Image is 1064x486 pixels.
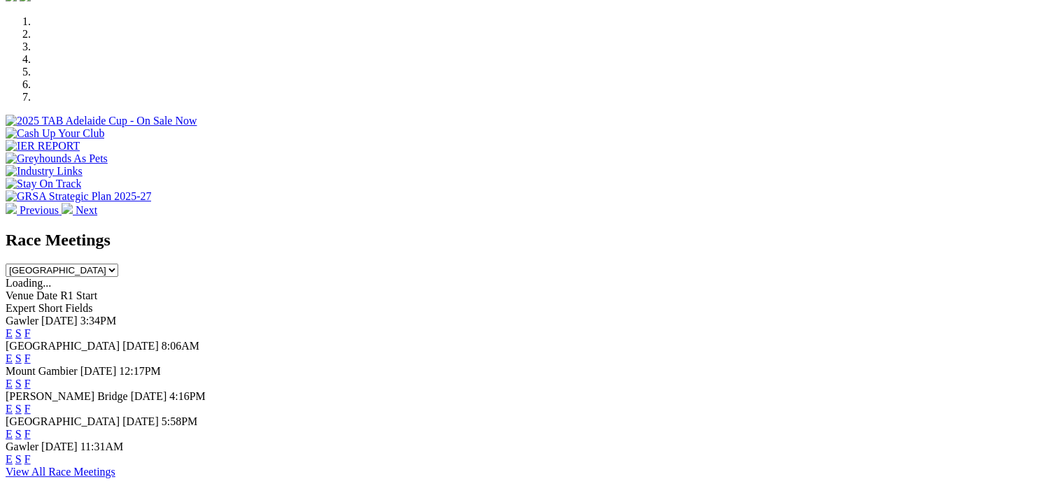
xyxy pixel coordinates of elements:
[6,190,151,203] img: GRSA Strategic Plan 2025-27
[60,290,97,301] span: R1 Start
[6,428,13,440] a: E
[65,302,92,314] span: Fields
[162,415,198,427] span: 5:58PM
[6,290,34,301] span: Venue
[169,390,206,402] span: 4:16PM
[6,203,17,214] img: chevron-left-pager-white.svg
[80,441,124,452] span: 11:31AM
[15,403,22,415] a: S
[6,165,83,178] img: Industry Links
[6,204,62,216] a: Previous
[6,403,13,415] a: E
[6,178,81,190] img: Stay On Track
[24,428,31,440] a: F
[6,378,13,389] a: E
[24,352,31,364] a: F
[6,390,128,402] span: [PERSON_NAME] Bridge
[119,365,161,377] span: 12:17PM
[6,277,51,289] span: Loading...
[38,302,63,314] span: Short
[36,290,57,301] span: Date
[6,365,78,377] span: Mount Gambier
[76,204,97,216] span: Next
[131,390,167,402] span: [DATE]
[6,127,104,140] img: Cash Up Your Club
[41,441,78,452] span: [DATE]
[6,152,108,165] img: Greyhounds As Pets
[6,441,38,452] span: Gawler
[62,203,73,214] img: chevron-right-pager-white.svg
[24,403,31,415] a: F
[6,415,120,427] span: [GEOGRAPHIC_DATA]
[15,428,22,440] a: S
[122,415,159,427] span: [DATE]
[6,315,38,327] span: Gawler
[15,327,22,339] a: S
[41,315,78,327] span: [DATE]
[6,115,197,127] img: 2025 TAB Adelaide Cup - On Sale Now
[62,204,97,216] a: Next
[6,231,1058,250] h2: Race Meetings
[24,453,31,465] a: F
[6,352,13,364] a: E
[20,204,59,216] span: Previous
[80,365,117,377] span: [DATE]
[6,140,80,152] img: IER REPORT
[6,453,13,465] a: E
[6,340,120,352] span: [GEOGRAPHIC_DATA]
[122,340,159,352] span: [DATE]
[6,302,36,314] span: Expert
[24,378,31,389] a: F
[162,340,199,352] span: 8:06AM
[15,352,22,364] a: S
[24,327,31,339] a: F
[6,466,115,478] a: View All Race Meetings
[15,378,22,389] a: S
[15,453,22,465] a: S
[6,327,13,339] a: E
[80,315,117,327] span: 3:34PM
